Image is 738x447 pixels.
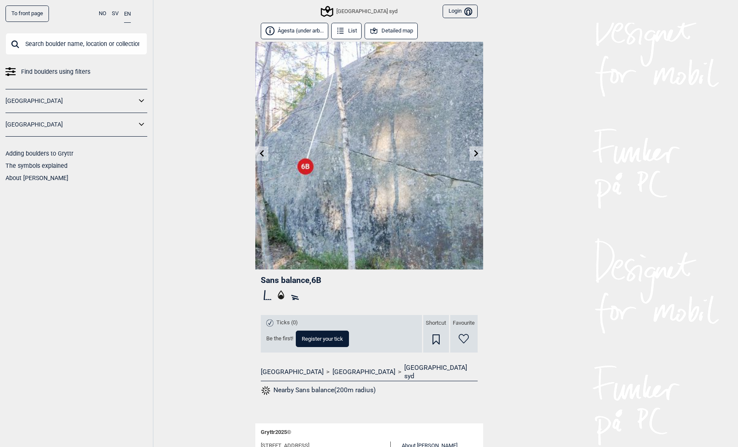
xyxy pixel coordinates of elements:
[404,364,478,381] a: [GEOGRAPHIC_DATA] syd
[5,175,68,181] a: About [PERSON_NAME]
[99,5,106,22] button: NO
[365,23,418,39] button: Detailed map
[302,336,343,342] span: Register your tick
[453,320,475,327] span: Favourite
[5,150,73,157] a: Adding boulders to Gryttr
[296,331,349,347] button: Register your tick
[443,5,477,19] button: Login
[261,364,478,381] nav: > >
[322,6,397,16] div: [GEOGRAPHIC_DATA] syd
[5,5,49,22] a: To front page
[331,23,362,39] button: List
[423,315,449,353] div: Shortcut
[5,162,68,169] a: The symbols explained
[21,66,90,78] span: Find boulders using filters
[261,23,329,39] button: Ågesta (under arb...
[255,42,483,269] img: Sans balance
[5,95,136,107] a: [GEOGRAPHIC_DATA]
[261,385,376,396] button: Nearby Sans balance(200m radius)
[261,423,478,442] div: Gryttr 2025 ©
[112,5,119,22] button: SV
[333,368,395,376] a: [GEOGRAPHIC_DATA]
[5,33,147,55] input: Search boulder name, location or collection
[266,335,293,342] span: Be the first!
[124,5,131,23] button: EN
[276,319,298,326] span: Ticks (0)
[5,66,147,78] a: Find boulders using filters
[261,275,321,285] span: Sans balance , 6B
[5,118,136,131] a: [GEOGRAPHIC_DATA]
[261,368,324,376] a: [GEOGRAPHIC_DATA]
